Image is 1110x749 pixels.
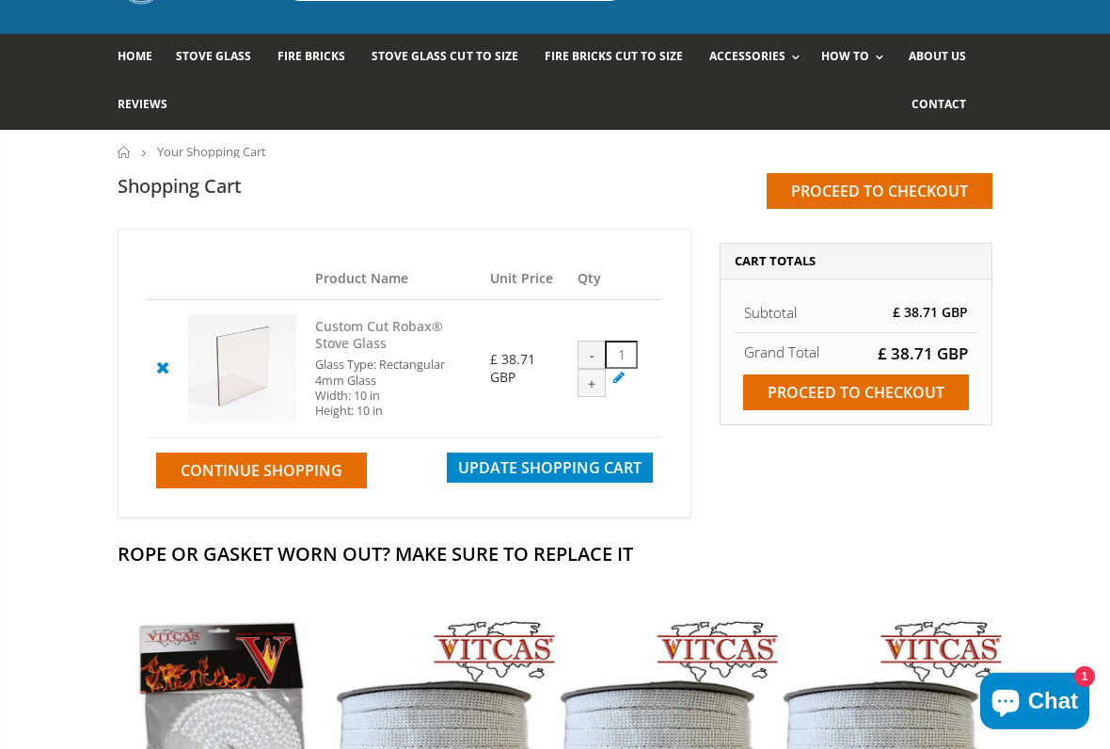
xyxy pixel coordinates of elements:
[277,48,345,64] span: Fire Bricks
[975,673,1095,734] inbox-online-store-chat: Shopify online store chat
[578,341,606,369] div: -
[709,48,785,64] span: Accessories
[481,258,569,300] th: Unit Price
[743,374,969,410] input: Proceed to checkout
[578,369,606,397] div: +
[545,34,697,82] a: Fire Bricks Cut To Size
[118,173,242,199] h1: Shopping Cart
[118,82,182,130] a: Reviews
[118,146,132,158] a: Home
[878,343,968,364] span: £ 38.71 GBP
[372,34,531,82] a: Stove Glass Cut To Size
[118,96,167,112] span: Reviews
[315,358,471,419] div: Glass Type: Rectangular 4mm Glass Width: 10 in Height: 10 in
[315,317,443,353] a: Custom Cut Robax® Stove Glass
[912,82,980,130] a: Contact
[458,457,642,478] span: Update Shopping Cart
[156,453,367,488] a: Continue Shopping
[568,258,662,300] th: Qty
[118,34,166,82] a: Home
[909,48,966,64] span: About us
[306,258,481,300] th: Product Name
[912,96,966,112] span: Contact
[118,541,992,566] h2: Rope Or Gasket Worn Out? Make Sure To Replace It
[188,314,296,422] img: Custom Cut Robax® Stove Glass - Pool #1
[767,173,992,209] input: Proceed to checkout
[490,350,535,385] span: £ 38.71 GBP
[545,48,683,64] span: Fire Bricks Cut To Size
[821,48,869,64] span: How To
[821,34,893,82] a: How To
[709,34,809,82] a: Accessories
[176,48,251,64] span: Stove Glass
[118,48,152,64] span: Home
[447,453,653,483] button: Update Shopping Cart
[372,48,517,64] span: Stove Glass Cut To Size
[909,34,980,82] a: About us
[157,143,266,160] span: Your Shopping Cart
[744,303,797,322] span: Subtotal
[735,252,816,269] span: Cart Totals
[176,34,265,82] a: Stove Glass
[744,343,819,361] strong: Grand Total
[277,34,359,82] a: Fire Bricks
[893,303,968,321] span: £ 38.71 GBP
[181,460,342,481] span: Continue Shopping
